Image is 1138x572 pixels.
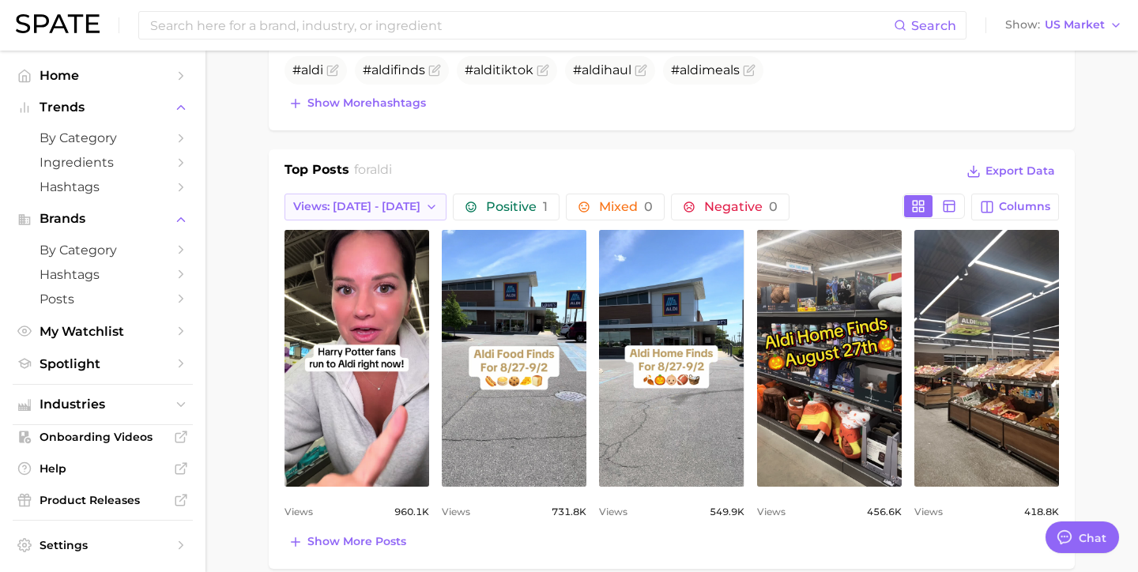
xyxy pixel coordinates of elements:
[465,62,533,77] span: # tiktok
[284,160,349,184] h1: Top Posts
[40,397,166,412] span: Industries
[13,352,193,376] a: Spotlight
[552,502,586,521] span: 731.8k
[1045,21,1105,29] span: US Market
[599,201,653,213] span: Mixed
[16,14,100,33] img: SPATE
[635,64,647,77] button: Flag as miscategorized or irrelevant
[371,62,394,77] span: aldi
[743,64,756,77] button: Flag as miscategorized or irrelevant
[40,267,166,282] span: Hashtags
[40,212,166,226] span: Brands
[573,62,631,77] span: # haul
[40,130,166,145] span: by Category
[293,200,420,213] span: Views: [DATE] - [DATE]
[40,100,166,115] span: Trends
[914,502,943,521] span: Views
[292,62,323,77] span: #
[428,64,441,77] button: Flag as miscategorized or irrelevant
[13,150,193,175] a: Ingredients
[40,68,166,83] span: Home
[40,430,166,444] span: Onboarding Videos
[486,201,548,213] span: Positive
[326,64,339,77] button: Flag as miscategorized or irrelevant
[40,493,166,507] span: Product Releases
[40,243,166,258] span: by Category
[757,502,786,521] span: Views
[13,63,193,88] a: Home
[911,18,956,33] span: Search
[1005,21,1040,29] span: Show
[582,62,604,77] span: aldi
[284,194,447,220] button: Views: [DATE] - [DATE]
[13,262,193,287] a: Hashtags
[985,164,1055,178] span: Export Data
[599,502,627,521] span: Views
[644,199,653,214] span: 0
[1001,15,1126,36] button: ShowUS Market
[40,292,166,307] span: Posts
[13,319,193,344] a: My Watchlist
[363,62,425,77] span: # finds
[149,12,894,39] input: Search here for a brand, industry, or ingredient
[537,64,549,77] button: Flag as miscategorized or irrelevant
[442,502,470,521] span: Views
[40,538,166,552] span: Settings
[370,162,392,177] span: aldi
[13,238,193,262] a: by Category
[13,175,193,199] a: Hashtags
[13,533,193,557] a: Settings
[284,502,313,521] span: Views
[307,96,426,110] span: Show more hashtags
[354,160,392,184] h2: for
[971,194,1059,220] button: Columns
[13,126,193,150] a: by Category
[40,356,166,371] span: Spotlight
[307,535,406,548] span: Show more posts
[704,201,778,213] span: Negative
[13,488,193,512] a: Product Releases
[671,62,740,77] span: # meals
[867,502,902,521] span: 456.6k
[284,92,430,115] button: Show morehashtags
[40,155,166,170] span: Ingredients
[680,62,702,77] span: aldi
[13,457,193,480] a: Help
[40,179,166,194] span: Hashtags
[13,96,193,119] button: Trends
[13,207,193,231] button: Brands
[40,461,166,476] span: Help
[301,62,323,77] span: aldi
[710,502,744,521] span: 549.9k
[13,287,193,311] a: Posts
[13,393,193,416] button: Industries
[963,160,1059,183] button: Export Data
[769,199,778,214] span: 0
[999,200,1050,213] span: Columns
[473,62,496,77] span: aldi
[543,199,548,214] span: 1
[284,531,410,553] button: Show more posts
[40,324,166,339] span: My Watchlist
[13,425,193,449] a: Onboarding Videos
[394,502,429,521] span: 960.1k
[1024,502,1059,521] span: 418.8k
